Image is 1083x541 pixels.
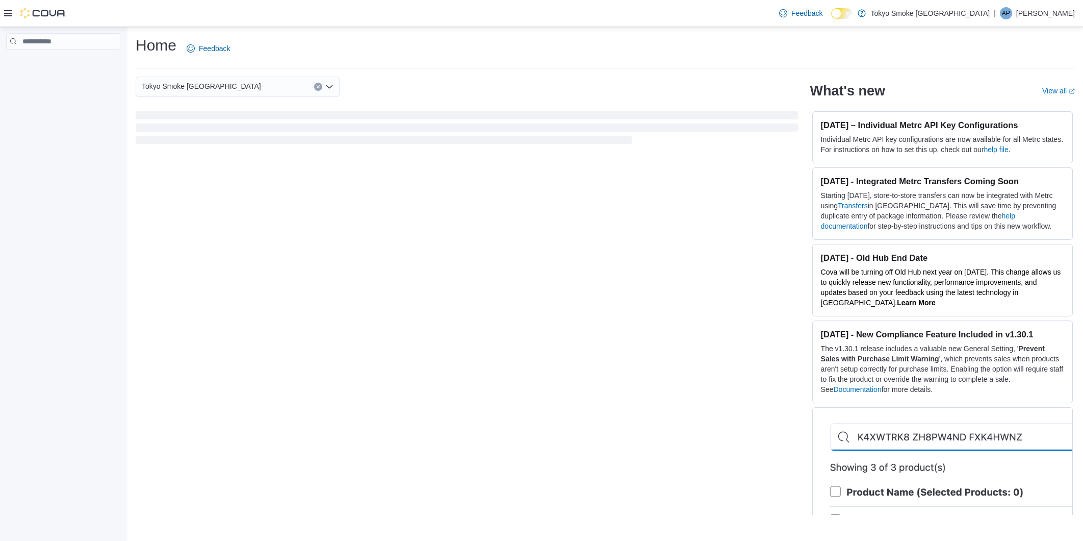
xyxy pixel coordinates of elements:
[791,8,822,18] span: Feedback
[6,52,120,76] nav: Complex example
[142,80,261,92] span: Tokyo Smoke [GEOGRAPHIC_DATA]
[1069,88,1075,94] svg: External link
[897,299,935,307] a: Learn More
[325,83,333,91] button: Open list of options
[871,7,990,19] p: Tokyo Smoke [GEOGRAPHIC_DATA]
[821,343,1064,395] p: The v1.30.1 release includes a valuable new General Setting, ' ', which prevents sales when produ...
[183,38,234,59] a: Feedback
[821,345,1045,363] strong: Prevent Sales with Purchase Limit Warning
[1000,7,1012,19] div: Ankit Patel
[199,43,230,54] span: Feedback
[821,134,1064,155] p: Individual Metrc API key configurations are now available for all Metrc states. For instructions ...
[810,83,885,99] h2: What's new
[314,83,322,91] button: Clear input
[821,212,1015,230] a: help documentation
[136,35,176,56] h1: Home
[20,8,66,18] img: Cova
[1016,7,1075,19] p: [PERSON_NAME]
[821,253,1064,263] h3: [DATE] - Old Hub End Date
[994,7,996,19] p: |
[821,176,1064,186] h3: [DATE] - Integrated Metrc Transfers Coming Soon
[1002,7,1010,19] span: AP
[838,202,868,210] a: Transfers
[775,3,827,23] a: Feedback
[821,329,1064,339] h3: [DATE] - New Compliance Feature Included in v1.30.1
[821,268,1061,307] span: Cova will be turning off Old Hub next year on [DATE]. This change allows us to quickly release ne...
[136,113,798,146] span: Loading
[831,8,853,19] input: Dark Mode
[1042,87,1075,95] a: View allExternal link
[821,190,1064,231] p: Starting [DATE], store-to-store transfers can now be integrated with Metrc using in [GEOGRAPHIC_D...
[984,145,1008,154] a: help file
[821,120,1064,130] h3: [DATE] – Individual Metrc API Key Configurations
[834,385,882,394] a: Documentation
